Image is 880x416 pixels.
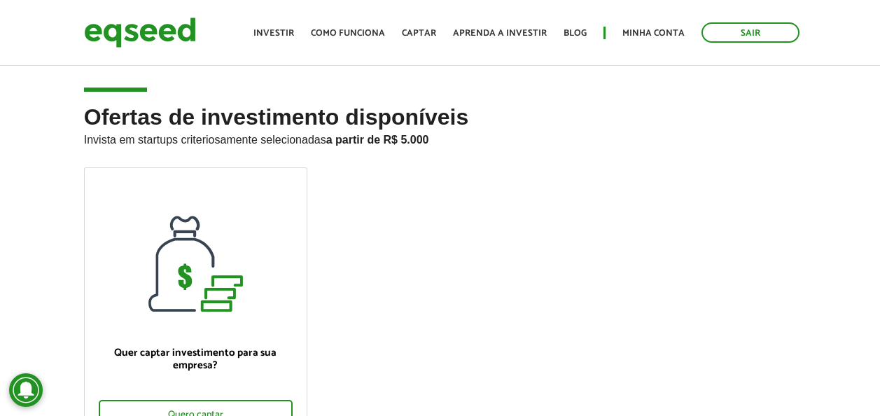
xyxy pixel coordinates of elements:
[564,29,587,38] a: Blog
[311,29,385,38] a: Como funciona
[326,134,429,146] strong: a partir de R$ 5.000
[84,14,196,51] img: EqSeed
[453,29,547,38] a: Aprenda a investir
[402,29,436,38] a: Captar
[99,347,293,372] p: Quer captar investimento para sua empresa?
[84,105,797,167] h2: Ofertas de investimento disponíveis
[84,130,797,146] p: Invista em startups criteriosamente selecionadas
[622,29,685,38] a: Minha conta
[701,22,799,43] a: Sair
[253,29,294,38] a: Investir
